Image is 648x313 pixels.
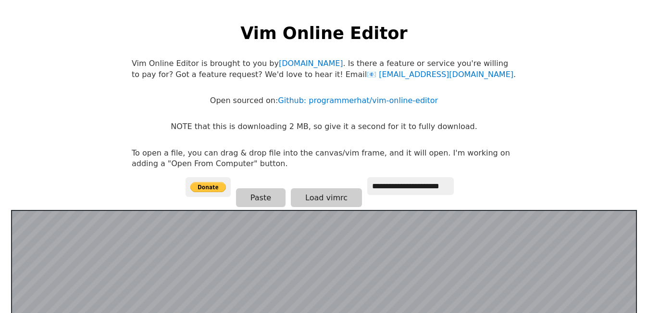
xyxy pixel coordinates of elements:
a: [DOMAIN_NAME] [279,59,343,68]
h1: Vim Online Editor [240,21,407,45]
button: Paste [236,188,286,207]
button: Load vimrc [291,188,362,207]
a: Github: programmerhat/vim-online-editor [278,96,438,105]
p: To open a file, you can drag & drop file into the canvas/vim frame, and it will open. I'm working... [132,148,516,170]
p: Open sourced on: [210,95,438,106]
p: NOTE that this is downloading 2 MB, so give it a second for it to fully download. [171,121,477,132]
p: Vim Online Editor is brought to you by . Is there a feature or service you're willing to pay for?... [132,58,516,80]
a: [EMAIL_ADDRESS][DOMAIN_NAME] [367,70,513,79]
